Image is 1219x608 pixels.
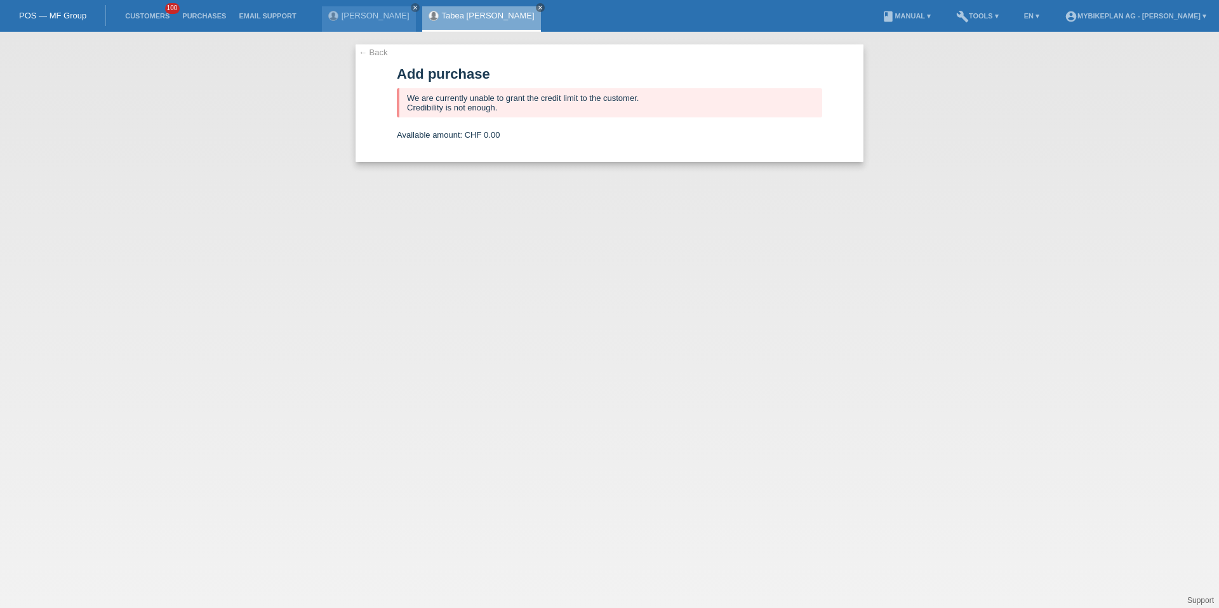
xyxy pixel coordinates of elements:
a: Support [1187,596,1214,605]
a: ← Back [359,48,388,57]
a: account_circleMybikeplan AG - [PERSON_NAME] ▾ [1058,12,1213,20]
span: Available amount: [397,130,462,140]
a: Email Support [232,12,302,20]
div: We are currently unable to grant the credit limit to the customer. Credibility is not enough. [397,88,822,117]
h1: Add purchase [397,66,822,82]
i: close [537,4,543,11]
a: close [411,3,420,12]
i: book [882,10,895,23]
a: [PERSON_NAME] [342,11,410,20]
a: bookManual ▾ [876,12,937,20]
a: POS — MF Group [19,11,86,20]
span: CHF 0.00 [465,130,500,140]
a: Customers [119,12,176,20]
a: Purchases [176,12,232,20]
span: 100 [165,3,180,14]
i: account_circle [1065,10,1077,23]
a: Tabea [PERSON_NAME] [442,11,535,20]
a: buildTools ▾ [950,12,1005,20]
a: EN ▾ [1018,12,1046,20]
i: build [956,10,969,23]
i: close [412,4,418,11]
a: close [536,3,545,12]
